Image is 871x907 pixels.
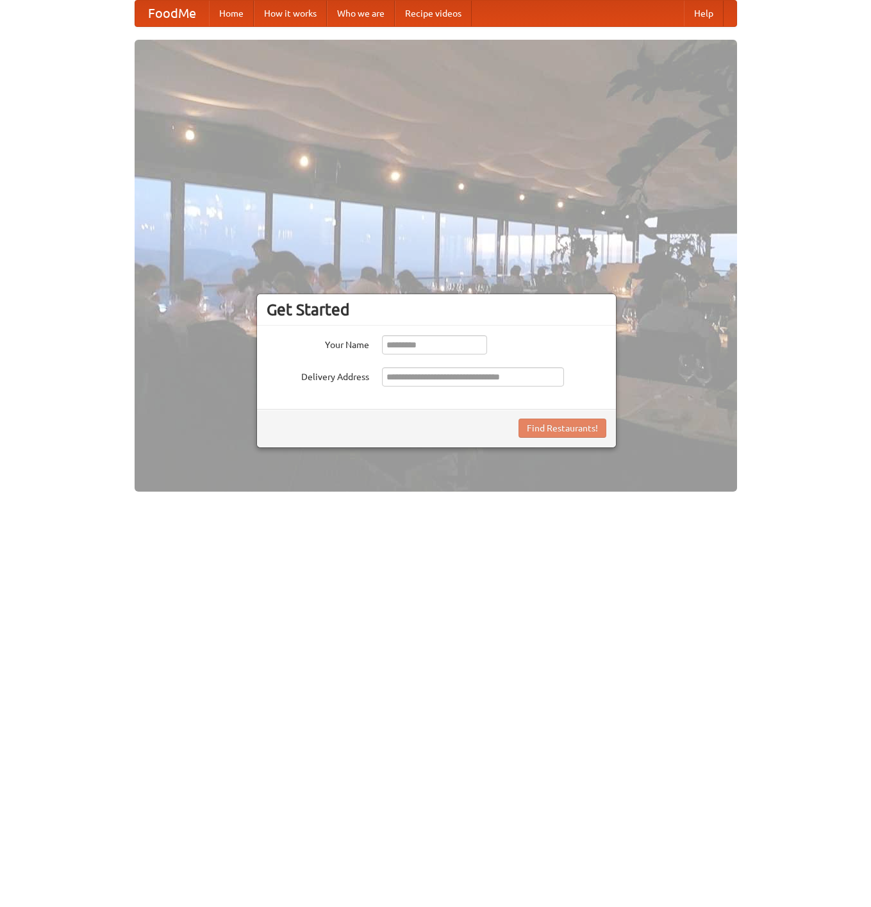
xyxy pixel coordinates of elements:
[135,1,209,26] a: FoodMe
[395,1,472,26] a: Recipe videos
[684,1,724,26] a: Help
[267,367,369,383] label: Delivery Address
[267,300,606,319] h3: Get Started
[518,419,606,438] button: Find Restaurants!
[267,335,369,351] label: Your Name
[327,1,395,26] a: Who we are
[254,1,327,26] a: How it works
[209,1,254,26] a: Home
